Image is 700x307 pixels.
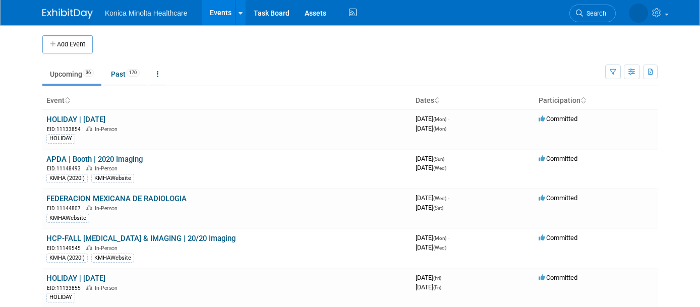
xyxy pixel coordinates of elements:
span: (Wed) [433,196,446,201]
span: (Mon) [433,126,446,132]
span: Committed [539,274,577,281]
span: [DATE] [416,194,449,202]
span: (Mon) [433,116,446,122]
span: 36 [83,69,94,77]
img: In-Person Event [86,165,92,170]
span: Search [583,10,606,17]
div: KMHAWebsite [91,254,134,263]
a: Upcoming36 [42,65,101,84]
button: Add Event [42,35,93,53]
a: Sort by Event Name [65,96,70,104]
span: EID: 11133855 [47,285,85,291]
span: In-Person [95,285,121,291]
span: Committed [539,155,577,162]
span: [DATE] [416,274,444,281]
div: HOLIDAY [46,134,75,143]
span: EID: 11144807 [47,206,85,211]
span: (Wed) [433,165,446,171]
span: [DATE] [416,155,447,162]
a: HOLIDAY | [DATE] [46,115,105,124]
span: [DATE] [416,204,443,211]
th: Dates [412,92,535,109]
th: Participation [535,92,658,109]
span: - [448,115,449,122]
span: [DATE] [416,164,446,171]
span: (Sun) [433,156,444,162]
span: EID: 11148493 [47,166,85,171]
a: HCP-FALL [MEDICAL_DATA] & IMAGING | 20/20 Imaging [46,234,236,243]
span: [DATE] [416,115,449,122]
span: [DATE] [416,283,441,291]
span: In-Person [95,165,121,172]
div: HOLIDAY [46,293,75,302]
a: FEDERACION MEXICANA DE RADIOLOGIA [46,194,187,203]
span: (Fri) [433,285,441,290]
span: (Wed) [433,245,446,251]
span: [DATE] [416,243,446,251]
span: - [443,274,444,281]
span: - [446,155,447,162]
span: EID: 11133854 [47,127,85,132]
img: In-Person Event [86,205,92,210]
span: 170 [126,69,140,77]
span: In-Person [95,126,121,133]
span: Committed [539,234,577,241]
div: KMHAWebsite [91,174,134,183]
img: ExhibitDay [42,9,93,19]
span: (Fri) [433,275,441,281]
span: - [448,234,449,241]
img: In-Person Event [86,285,92,290]
img: In-Person Event [86,245,92,250]
a: APDA | Booth | 2020 Imaging [46,155,143,164]
span: In-Person [95,205,121,212]
span: (Mon) [433,235,446,241]
img: Annette O'Mahoney [629,4,648,23]
img: In-Person Event [86,126,92,131]
span: Committed [539,115,577,122]
span: [DATE] [416,125,446,132]
span: Committed [539,194,577,202]
span: EID: 11149545 [47,245,85,251]
th: Event [42,92,412,109]
span: In-Person [95,245,121,252]
div: KMHAWebsite [46,214,89,223]
span: [DATE] [416,234,449,241]
div: KMHA (2020I) [46,254,88,263]
span: (Sat) [433,205,443,211]
span: Konica Minolta Healthcare [105,9,187,17]
div: KMHA (2020I) [46,174,88,183]
a: Search [569,5,616,22]
a: Sort by Participation Type [580,96,586,104]
a: Past170 [103,65,147,84]
a: HOLIDAY | [DATE] [46,274,105,283]
span: - [448,194,449,202]
a: Sort by Start Date [434,96,439,104]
